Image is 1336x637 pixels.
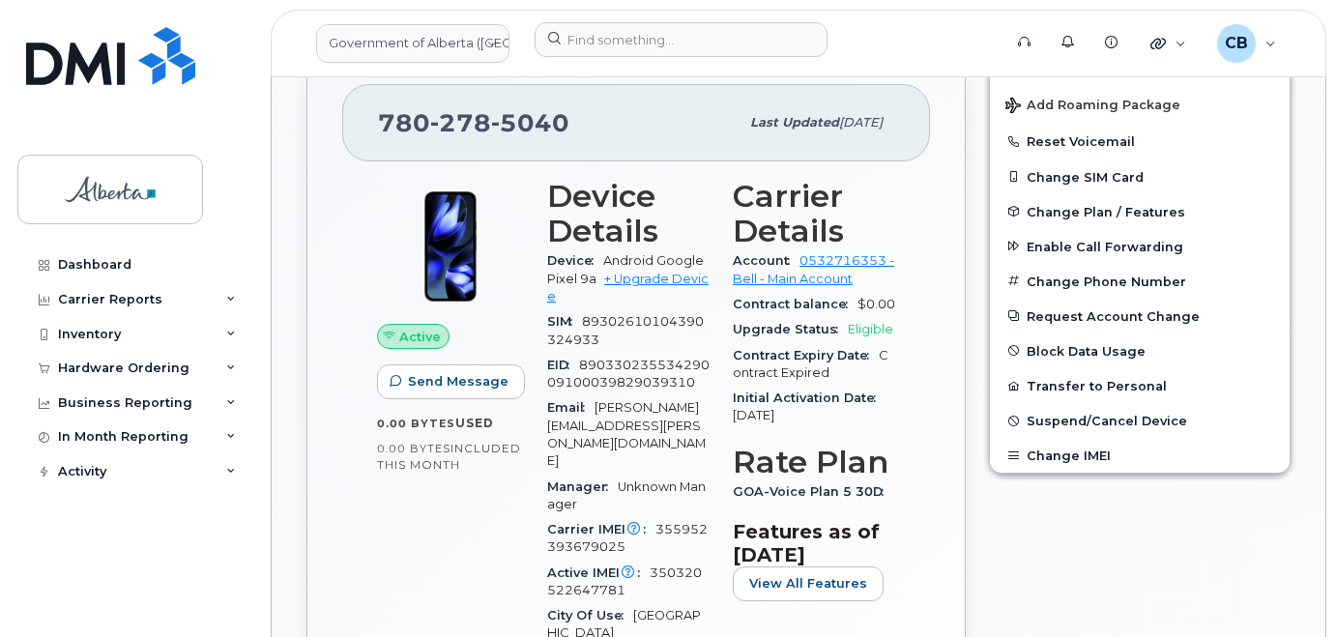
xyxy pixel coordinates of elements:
button: Send Message [377,364,525,399]
span: 0.00 Bytes [377,417,455,430]
span: View All Features [749,574,867,593]
span: Device [547,253,603,268]
a: + Upgrade Device [547,272,709,304]
span: Unknown Manager [547,479,706,511]
span: Suspend/Cancel Device [1027,414,1187,428]
h3: Device Details [547,179,710,248]
span: used [455,416,494,430]
span: Initial Activation Date [733,391,886,405]
span: Account [733,253,799,268]
span: Contract balance [733,297,857,311]
h3: Features as of [DATE] [733,520,895,566]
span: Active IMEI [547,565,650,580]
span: 350320522647781 [547,565,702,597]
span: 278 [430,108,491,137]
span: Enable Call Forwarding [1027,239,1183,253]
button: Change SIM Card [990,159,1290,194]
span: Manager [547,479,618,494]
span: Last updated [750,115,839,130]
h3: Rate Plan [733,445,895,479]
input: Find something... [535,22,828,57]
button: Block Data Usage [990,333,1290,368]
span: [DATE] [839,115,883,130]
span: Add Roaming Package [1005,98,1180,116]
span: CB [1225,32,1248,55]
span: [DATE] [733,408,774,422]
button: Reset Voicemail [990,124,1290,159]
span: 780 [378,108,569,137]
span: $0.00 [857,297,895,311]
button: Suspend/Cancel Device [990,403,1290,438]
span: 0.00 Bytes [377,442,450,455]
button: Transfer to Personal [990,368,1290,403]
div: Quicklinks [1137,24,1200,63]
img: Pixel_9a.png [392,188,508,304]
span: [PERSON_NAME][EMAIL_ADDRESS][PERSON_NAME][DOMAIN_NAME] [547,400,706,468]
a: 0532716353 - Bell - Main Account [733,253,894,285]
button: Enable Call Forwarding [990,229,1290,264]
h3: Carrier Details [733,179,895,248]
span: Send Message [408,372,508,391]
span: 89302610104390324933 [547,314,704,346]
button: Change Phone Number [990,264,1290,299]
button: Request Account Change [990,299,1290,333]
span: Eligible [848,322,893,336]
span: GOA-Voice Plan 5 30D [733,484,893,499]
span: Email [547,400,595,415]
span: Carrier IMEI [547,522,655,536]
span: Active [399,328,441,346]
span: EID [547,358,579,372]
span: 89033023553429009100039829039310 [547,358,710,390]
span: City Of Use [547,608,633,623]
div: Carmen Borgess [1204,24,1290,63]
span: Android Google Pixel 9a [547,253,704,285]
span: Contract Expired [733,348,888,380]
span: Upgrade Status [733,322,848,336]
a: Government of Alberta (GOA) [316,24,509,63]
button: View All Features [733,566,884,601]
span: Change Plan / Features [1027,204,1185,218]
button: Change IMEI [990,438,1290,473]
button: Change Plan / Features [990,194,1290,229]
span: 5040 [491,108,569,137]
span: Contract Expiry Date [733,348,879,362]
span: SIM [547,314,582,329]
span: included this month [377,441,521,473]
button: Add Roaming Package [990,84,1290,124]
